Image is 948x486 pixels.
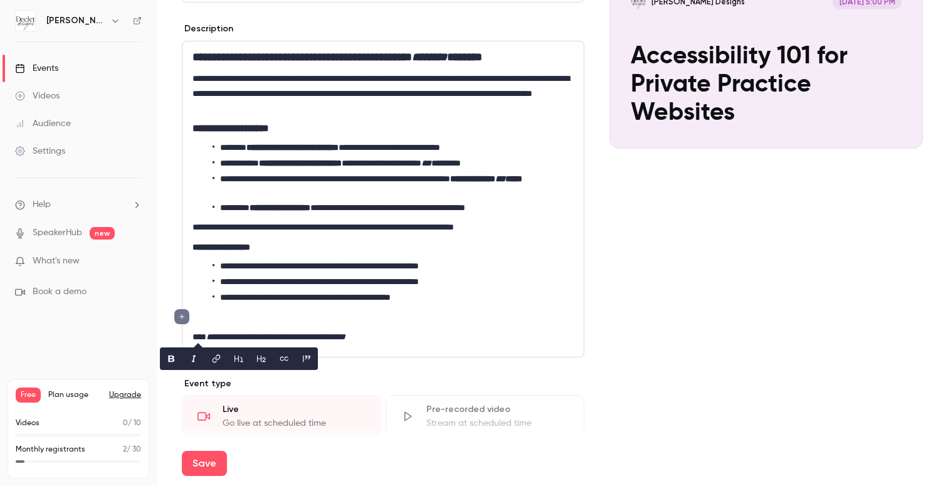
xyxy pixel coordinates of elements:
[90,227,115,240] span: new
[123,420,128,427] span: 0
[182,41,584,357] section: description
[386,395,584,438] div: Pre-recorded videoStream at scheduled time
[206,349,226,369] button: link
[297,349,317,369] button: blockquote
[182,451,227,476] button: Save
[426,403,569,416] div: Pre-recorded video
[48,390,102,400] span: Plan usage
[15,62,58,75] div: Events
[16,388,41,403] span: Free
[15,117,71,130] div: Audience
[123,418,141,429] p: / 10
[182,395,381,438] div: LiveGo live at scheduled time
[33,198,51,211] span: Help
[223,403,365,416] div: Live
[16,418,39,429] p: Videos
[123,446,127,453] span: 2
[16,11,36,31] img: Declet Designs
[15,145,65,157] div: Settings
[16,444,85,455] p: Monthly registrants
[426,417,569,430] div: Stream at scheduled time
[223,417,365,430] div: Go live at scheduled time
[15,90,60,102] div: Videos
[184,349,204,369] button: italic
[161,349,181,369] button: bold
[46,14,105,27] h6: [PERSON_NAME] Designs
[123,444,141,455] p: / 30
[15,198,142,211] li: help-dropdown-opener
[33,226,82,240] a: SpeakerHub
[109,390,141,400] button: Upgrade
[182,41,584,357] div: editor
[33,285,87,298] span: Book a demo
[33,255,80,268] span: What's new
[182,23,233,35] label: Description
[182,378,584,390] p: Event type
